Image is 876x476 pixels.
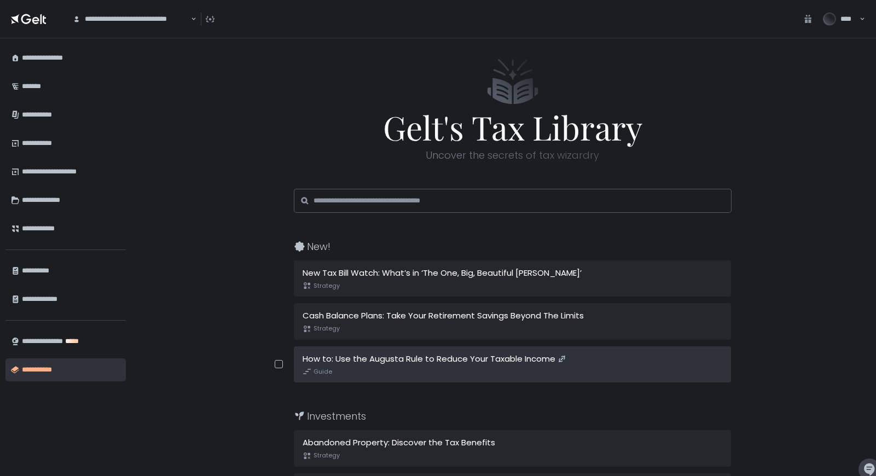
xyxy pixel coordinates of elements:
[426,148,599,162] span: Uncover the secrets of tax wizardry
[303,451,340,460] span: Strategy
[303,437,722,449] div: Abandoned Property: Discover the Tax Benefits
[189,14,190,25] input: Search for option
[294,409,767,423] div: Investments
[303,353,722,365] div: How to: Use the Augusta Rule to Reduce Your Taxable Income
[303,281,340,290] span: Strategy
[303,267,722,280] div: New Tax Bill Watch: What’s in ‘The One, Big, Beautiful [PERSON_NAME]’
[303,367,332,376] span: Guide
[294,239,767,254] div: New!
[259,111,767,143] span: Gelt's Tax Library
[66,8,196,31] div: Search for option
[303,324,340,333] span: Strategy
[303,310,722,322] div: Cash Balance Plans: Take Your Retirement Savings Beyond The Limits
